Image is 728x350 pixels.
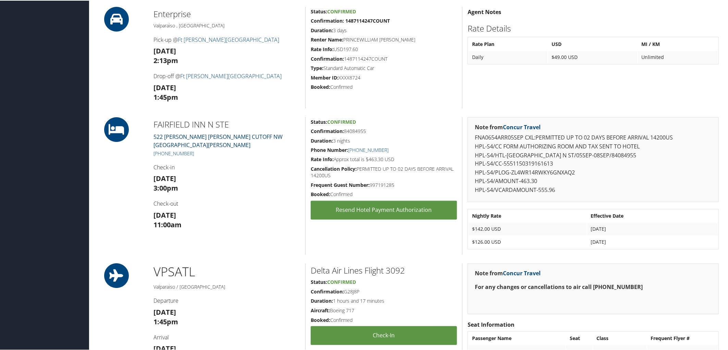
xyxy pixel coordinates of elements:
[468,8,501,15] strong: Agent Notes
[311,191,457,197] h5: Confirmed
[311,191,330,197] strong: Booked:
[638,37,718,50] th: MI / KM
[469,37,547,50] th: Rate Plan
[153,72,300,79] h4: Drop-off @
[469,236,587,248] td: $126.00 USD
[311,165,457,179] h5: PERMITTED UP TO 02 DAYS BEFORE ARRIVAL 14200US
[311,8,327,14] strong: Status:
[311,74,338,80] strong: Member ID:
[311,181,370,188] strong: Frequent Guest Number:
[153,173,176,183] strong: [DATE]
[348,146,388,153] a: [PHONE_NUMBER]
[311,127,457,134] h5: 84084955
[327,118,356,124] span: Confirmed
[311,26,457,33] h5: 3 days
[153,283,300,290] h5: Valparaiso / [GEOGRAPHIC_DATA]
[153,317,178,326] strong: 1:45pm
[311,45,334,52] strong: Rate Info:
[311,307,330,313] strong: Aircraft:
[311,200,457,219] a: Resend Hotel Payment Authorization
[178,35,279,43] a: Ft [PERSON_NAME][GEOGRAPHIC_DATA]
[311,165,357,172] strong: Cancellation Policy:
[153,149,194,156] a: [PHONE_NUMBER]
[311,137,333,143] strong: Duration:
[469,332,566,344] th: Passenger Name
[153,220,182,229] strong: 11:00am
[468,22,719,34] h2: Rate Details
[311,118,327,124] strong: Status:
[311,55,344,61] strong: Confirmation:
[311,297,333,304] strong: Duration:
[311,146,348,153] strong: Phone Number:
[153,118,300,130] h2: FAIRFIELD INN N STE
[311,127,344,134] strong: Confirmation:
[503,269,541,277] a: Concur Travel
[153,333,300,341] h4: Arrival
[311,297,457,304] h5: 1 hours and 17 minutes
[311,64,323,71] strong: Type:
[475,123,541,130] strong: Note from
[548,37,637,50] th: USD
[311,316,330,323] strong: Booked:
[153,8,300,19] h2: Enterprise
[311,74,457,81] h5: XXXX8724
[311,64,457,71] h5: Standard Automatic Car
[311,181,457,188] h5: 997191285
[311,26,333,33] strong: Duration:
[153,35,300,43] h4: Pick-up @
[153,307,176,316] strong: [DATE]
[475,133,712,194] p: FNA0654ARR05SEP CXL:PERMITTED UP TO 02 DAYS BEFORE ARRIVAL 14200US HPL-S4/CC FORM AUTHORIZING ROO...
[311,316,457,323] h5: Confirmed
[153,22,300,28] h5: Valparaiso , [GEOGRAPHIC_DATA]
[311,156,457,162] h5: Approx total is $463.30 USD
[588,236,718,248] td: [DATE]
[311,137,457,144] h5: 3 nights
[153,82,176,92] strong: [DATE]
[588,222,718,235] td: [DATE]
[153,200,300,207] h4: Check-out
[548,50,637,63] td: $49.00 USD
[593,332,647,344] th: Class
[638,50,718,63] td: Unlimited
[153,263,300,280] h1: VPS ATL
[153,46,176,55] strong: [DATE]
[311,307,457,314] h5: Boeing 717
[311,288,457,295] h5: G28J8P
[180,72,282,79] a: Ft [PERSON_NAME][GEOGRAPHIC_DATA]
[153,297,300,304] h4: Departure
[153,183,178,192] strong: 3:00pm
[311,83,457,90] h5: Confirmed
[311,83,330,89] strong: Booked:
[588,209,718,222] th: Effective Date
[311,17,390,23] strong: Confirmation: 1487114247COUNT
[311,264,457,276] h2: Delta Air Lines Flight 3092
[566,332,593,344] th: Seat
[475,269,541,277] strong: Note from
[311,278,327,285] strong: Status:
[311,36,457,43] h5: PRINCEWILLIAM [PERSON_NAME]
[475,283,643,290] strong: For any changes or cancellations to air call [PHONE_NUMBER]
[503,123,541,130] a: Concur Travel
[153,132,283,148] a: 522 [PERSON_NAME] [PERSON_NAME] CUTOFF NW[GEOGRAPHIC_DATA][PERSON_NAME]
[468,321,515,328] strong: Seat Information
[327,278,356,285] span: Confirmed
[469,209,587,222] th: Nightly Rate
[153,55,178,64] strong: 2:13pm
[153,210,176,219] strong: [DATE]
[311,156,334,162] strong: Rate Info:
[327,8,356,14] span: Confirmed
[469,222,587,235] td: $142.00 USD
[469,50,547,63] td: Daily
[153,92,178,101] strong: 1:45pm
[153,163,300,171] h4: Check-in
[311,55,457,62] h5: 1487114247COUNT
[311,326,457,345] a: Check-in
[311,36,343,42] strong: Renter Name:
[647,332,718,344] th: Frequent Flyer #
[311,45,457,52] h5: USD197.60
[311,288,344,294] strong: Confirmation:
